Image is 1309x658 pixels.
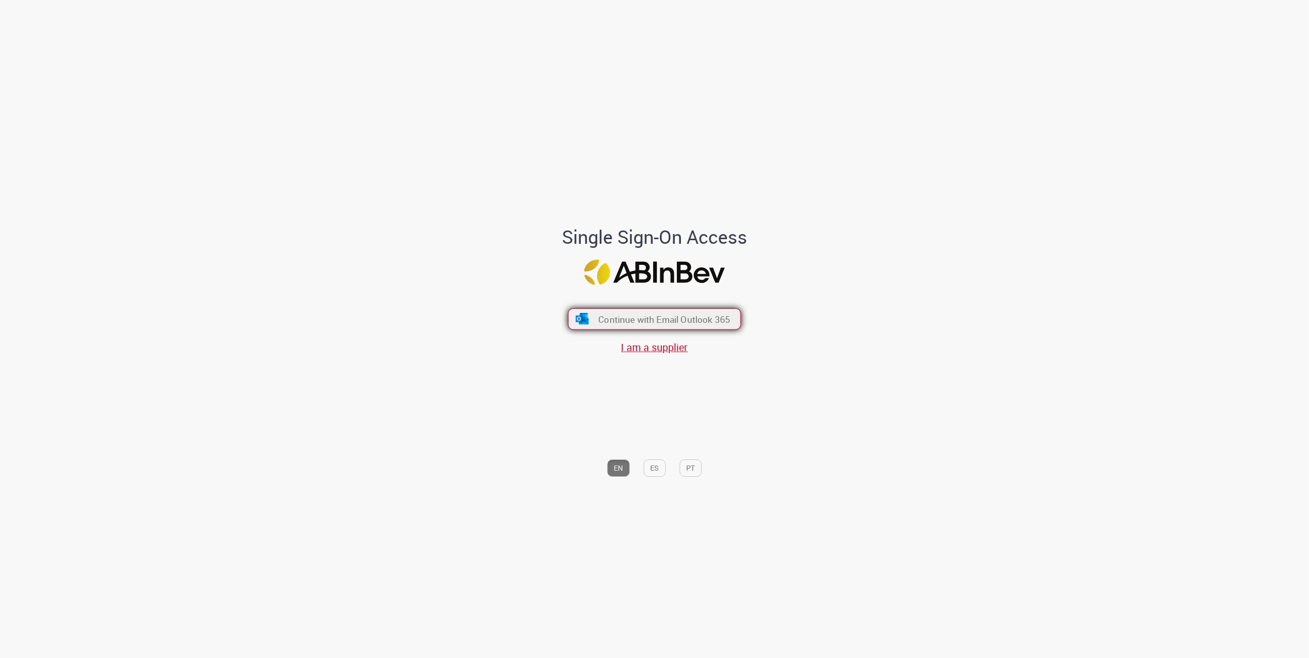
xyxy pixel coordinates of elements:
[584,260,725,285] img: Logo ABInBev
[512,227,797,247] h1: Single Sign-On Access
[608,459,630,477] button: EN
[598,313,730,325] span: Continue with Email Outlook 365
[575,314,590,325] img: ícone Azure/Microsoft 360
[568,308,741,330] button: ícone Azure/Microsoft 360 Continue with Email Outlook 365
[644,459,666,477] button: ES
[621,341,688,355] a: I am a supplier
[680,459,702,477] button: PT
